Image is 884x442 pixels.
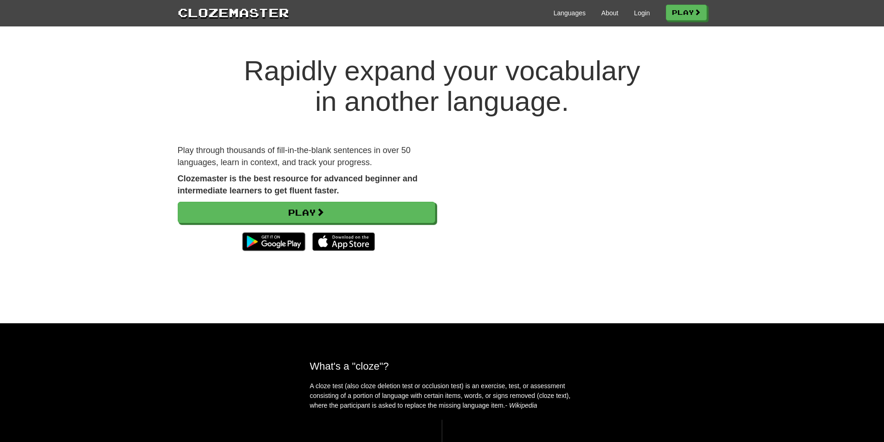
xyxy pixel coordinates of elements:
p: A cloze test (also cloze deletion test or occlusion test) is an exercise, test, or assessment con... [310,381,574,410]
a: Login [634,8,650,18]
img: Download_on_the_App_Store_Badge_US-UK_135x40-25178aeef6eb6b83b96f5f2d004eda3bffbb37122de64afbaef7... [312,232,375,251]
a: Play [178,202,435,223]
a: Languages [554,8,586,18]
p: Play through thousands of fill-in-the-blank sentences in over 50 languages, learn in context, and... [178,145,435,168]
h2: What's a "cloze"? [310,360,574,372]
a: About [601,8,619,18]
a: Play [666,5,707,20]
em: - Wikipedia [505,402,537,409]
img: Get it on Google Play [238,228,310,256]
a: Clozemaster [178,4,289,21]
strong: Clozemaster is the best resource for advanced beginner and intermediate learners to get fluent fa... [178,174,418,195]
